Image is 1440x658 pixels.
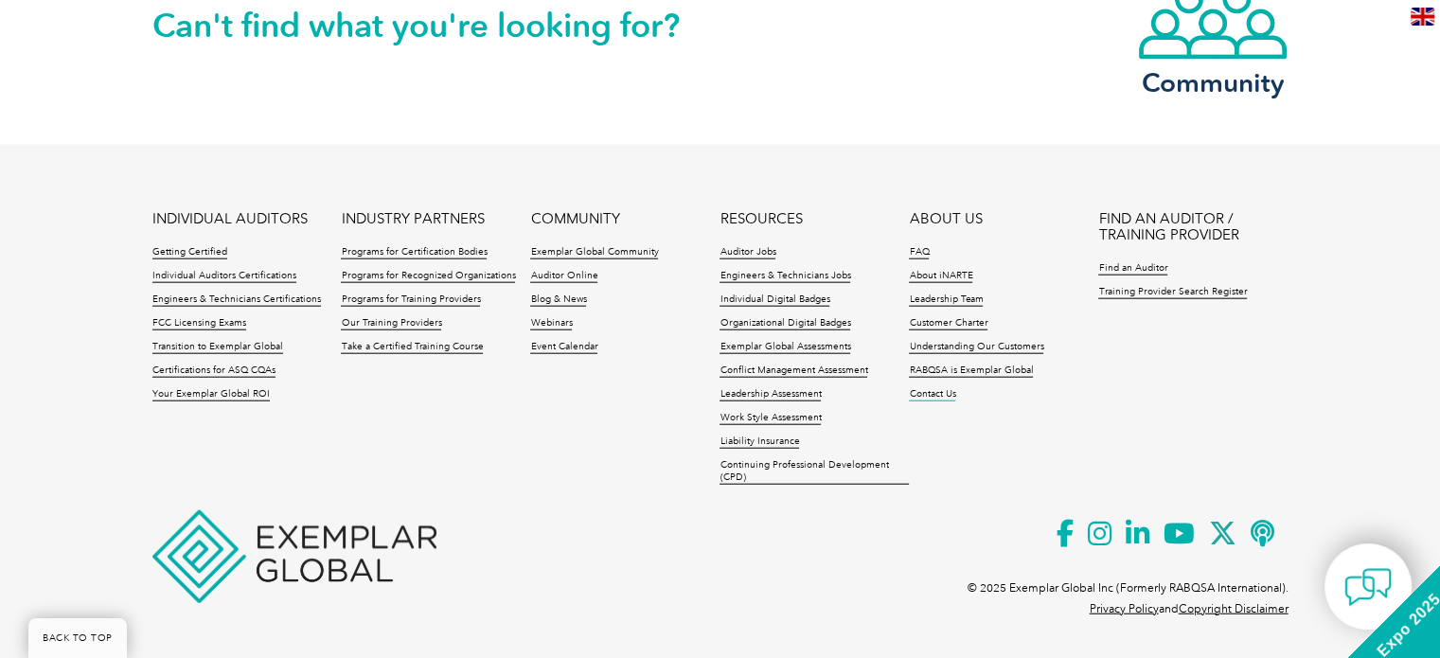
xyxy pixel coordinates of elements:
img: en [1411,8,1434,26]
a: RABQSA is Exemplar Global [909,365,1033,378]
img: contact-chat.png [1344,563,1392,611]
h2: Can't find what you're looking for? [152,10,720,41]
a: Individual Digital Badges [720,293,829,307]
h3: Community [1137,71,1289,95]
a: COMMUNITY [530,211,619,227]
a: Contact Us [909,388,955,401]
a: Programs for Recognized Organizations [341,270,515,283]
a: Our Training Providers [341,317,441,330]
a: Exemplar Global Community [530,246,658,259]
a: Take a Certified Training Course [341,341,483,354]
a: Engineers & Technicians Certifications [152,293,321,307]
a: INDUSTRY PARTNERS [341,211,484,227]
a: Certifications for ASQ CQAs [152,365,276,378]
a: Event Calendar [530,341,597,354]
a: Your Exemplar Global ROI [152,388,270,401]
a: Individual Auditors Certifications [152,270,296,283]
a: INDIVIDUAL AUDITORS [152,211,308,227]
a: Programs for Training Providers [341,293,480,307]
a: Leadership Team [909,293,983,307]
a: ABOUT US [909,211,982,227]
a: Copyright Disclaimer [1179,602,1289,615]
a: FCC Licensing Exams [152,317,246,330]
a: FAQ [909,246,929,259]
img: Exemplar Global [152,510,436,603]
a: Blog & News [530,293,586,307]
p: © 2025 Exemplar Global Inc (Formerly RABQSA International). [968,578,1289,598]
a: FIND AN AUDITOR / TRAINING PROVIDER [1098,211,1288,243]
a: Work Style Assessment [720,412,821,425]
a: Auditor Online [530,270,597,283]
a: Auditor Jobs [720,246,775,259]
a: Understanding Our Customers [909,341,1043,354]
a: Training Provider Search Register [1098,286,1247,299]
a: Privacy Policy [1090,602,1159,615]
a: BACK TO TOP [28,618,127,658]
a: Programs for Certification Bodies [341,246,487,259]
a: Transition to Exemplar Global [152,341,283,354]
a: Conflict Management Assessment [720,365,867,378]
a: About iNARTE [909,270,972,283]
a: Organizational Digital Badges [720,317,850,330]
a: Leadership Assessment [720,388,821,401]
a: Customer Charter [909,317,987,330]
a: Continuing Professional Development (CPD) [720,459,909,485]
a: Exemplar Global Assessments [720,341,850,354]
a: Engineers & Technicians Jobs [720,270,850,283]
a: Liability Insurance [720,436,799,449]
a: RESOURCES [720,211,802,227]
a: Find an Auditor [1098,262,1167,276]
p: and [1090,598,1289,619]
a: Getting Certified [152,246,227,259]
a: Webinars [530,317,572,330]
